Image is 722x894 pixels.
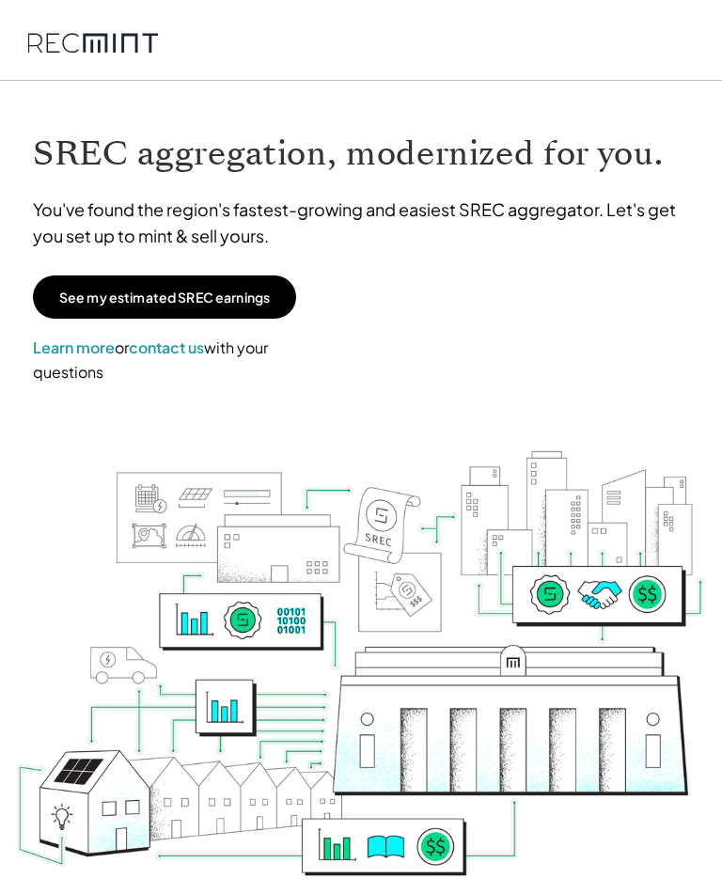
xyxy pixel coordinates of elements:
[33,196,689,249] p: You've found the region's fastest-growing and easiest SREC aggregator. Let's get you set up to mi...
[33,133,689,175] h1: SREC aggregation, modernized for you.
[33,275,296,319] a: See my estimated SREC earnings
[59,289,270,306] p: See my estimated SREC earnings
[33,337,115,357] a: Learn more
[33,336,296,384] p: or with your questions
[129,337,204,357] a: contact us
[14,393,708,881] img: RECmint value cycle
